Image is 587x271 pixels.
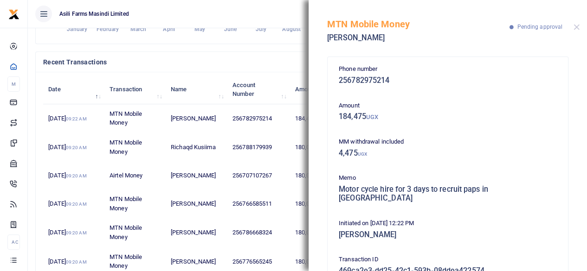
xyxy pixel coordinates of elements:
[339,173,557,183] p: Memo
[66,259,87,265] small: 09:20 AM
[166,133,227,162] td: Richaqd Kusiima
[66,202,87,207] small: 09:20 AM
[290,75,331,104] th: Amount: activate to sort column ascending
[7,76,20,92] li: M
[43,218,104,247] td: [DATE]
[339,64,557,74] p: Phone number
[166,189,227,218] td: [PERSON_NAME]
[227,75,290,104] th: Account Number: activate to sort column ascending
[43,189,104,218] td: [DATE]
[574,24,580,30] button: Close
[104,189,166,218] td: MTN Mobile Money
[227,218,290,247] td: 256786668324
[166,218,227,247] td: [PERSON_NAME]
[8,10,19,17] a: logo-small logo-large logo-large
[7,234,20,250] li: Ac
[366,113,378,120] small: UGX
[104,218,166,247] td: MTN Mobile Money
[67,26,87,32] tspan: January
[227,133,290,162] td: 256788179939
[339,255,557,265] p: Transaction ID
[290,162,331,189] td: 180,000
[163,26,175,32] tspan: April
[282,26,301,32] tspan: August
[66,145,87,150] small: 09:20 AM
[224,26,237,32] tspan: June
[339,137,557,147] p: MM withdrawal included
[339,149,557,158] h5: 4,475
[104,162,166,189] td: Airtel Money
[97,26,119,32] tspan: February
[166,75,227,104] th: Name: activate to sort column ascending
[290,189,331,218] td: 180,000
[66,230,87,235] small: 09:20 AM
[104,75,166,104] th: Transaction: activate to sort column ascending
[8,9,19,20] img: logo-small
[227,104,290,133] td: 256782975214
[327,19,510,30] h5: MTN Mobile Money
[166,162,227,189] td: [PERSON_NAME]
[339,76,557,85] h5: 256782975214
[66,173,87,178] small: 09:20 AM
[66,116,87,121] small: 09:22 AM
[56,10,133,18] span: Asili Farms Masindi Limited
[43,162,104,189] td: [DATE]
[104,133,166,162] td: MTN Mobile Money
[358,151,367,157] small: UGX
[339,101,557,111] p: Amount
[166,104,227,133] td: [PERSON_NAME]
[290,218,331,247] td: 180,000
[104,104,166,133] td: MTN Mobile Money
[255,26,266,32] tspan: July
[517,24,562,30] span: Pending approval
[227,189,290,218] td: 256766585511
[43,57,351,67] h4: Recent Transactions
[227,162,290,189] td: 256707107267
[327,33,510,43] h5: [PERSON_NAME]
[43,75,104,104] th: Date: activate to sort column descending
[339,219,557,228] p: Initiated on [DATE] 12:22 PM
[194,26,205,32] tspan: May
[43,133,104,162] td: [DATE]
[339,185,557,203] h5: Motor cycle hire for 3 days to recruit paps in [GEOGRAPHIC_DATA]
[43,104,104,133] td: [DATE]
[130,26,147,32] tspan: March
[339,112,557,121] h5: 184,475
[290,104,331,133] td: 184,475
[290,133,331,162] td: 180,000
[339,230,557,239] h5: [PERSON_NAME]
